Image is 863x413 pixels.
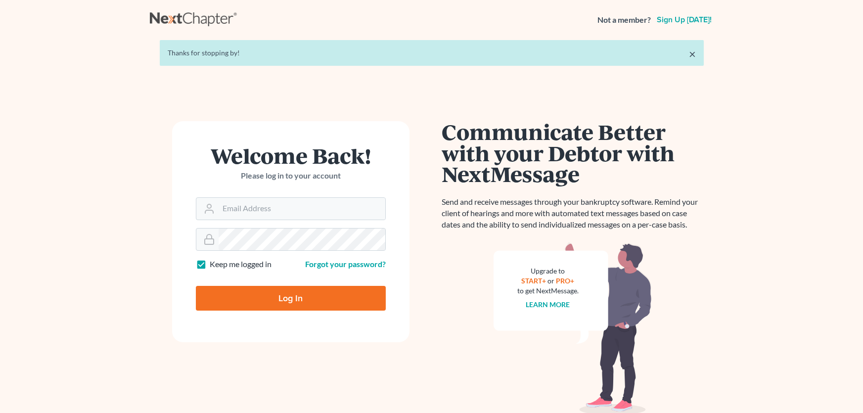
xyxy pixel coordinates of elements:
a: START+ [521,276,546,285]
strong: Not a member? [597,14,651,26]
h1: Communicate Better with your Debtor with NextMessage [442,121,704,184]
p: Please log in to your account [196,170,386,182]
a: Sign up [DATE]! [655,16,714,24]
a: Forgot your password? [305,259,386,269]
label: Keep me logged in [210,259,272,270]
div: Thanks for stopping by! [168,48,696,58]
h1: Welcome Back! [196,145,386,166]
input: Log In [196,286,386,311]
a: PRO+ [556,276,574,285]
div: to get NextMessage. [517,286,579,296]
input: Email Address [219,198,385,220]
a: Learn more [526,300,570,309]
div: Upgrade to [517,266,579,276]
a: × [689,48,696,60]
span: or [547,276,554,285]
p: Send and receive messages through your bankruptcy software. Remind your client of hearings and mo... [442,196,704,230]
